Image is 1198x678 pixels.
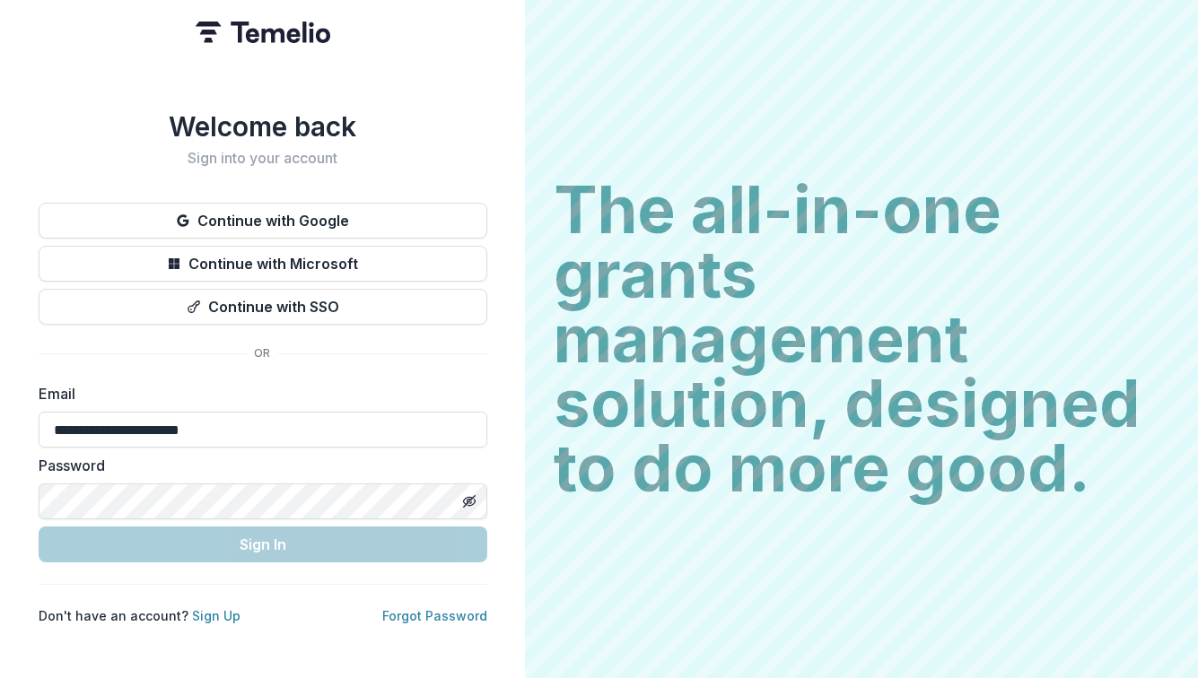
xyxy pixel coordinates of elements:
a: Forgot Password [382,608,487,623]
button: Sign In [39,526,487,562]
label: Password [39,455,477,476]
button: Continue with Microsoft [39,246,487,282]
h1: Welcome back [39,110,487,143]
button: Continue with SSO [39,289,487,325]
p: Don't have an account? [39,606,240,625]
h2: Sign into your account [39,150,487,167]
button: Continue with Google [39,203,487,239]
a: Sign Up [192,608,240,623]
img: Temelio [196,22,330,43]
button: Toggle password visibility [455,487,484,516]
label: Email [39,383,477,404]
